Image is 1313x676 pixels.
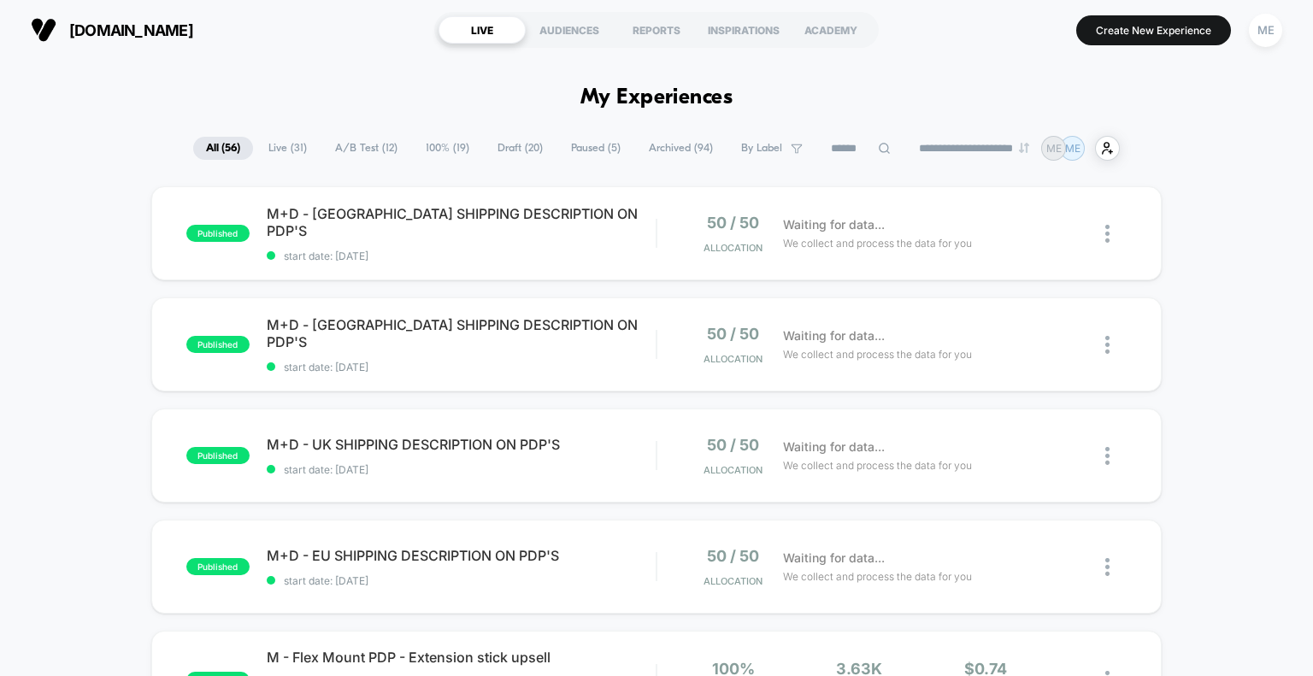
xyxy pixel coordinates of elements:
[707,325,759,343] span: 50 / 50
[256,137,320,160] span: Live ( 31 )
[267,436,656,453] span: M+D - UK SHIPPING DESCRIPTION ON PDP'S
[558,137,633,160] span: Paused ( 5 )
[267,205,656,239] span: M+D - [GEOGRAPHIC_DATA] SHIPPING DESCRIPTION ON PDP'S
[267,574,656,587] span: start date: [DATE]
[783,568,972,585] span: We collect and process the data for you
[1105,225,1110,243] img: close
[322,137,410,160] span: A/B Test ( 12 )
[783,549,885,567] span: Waiting for data...
[526,16,613,44] div: AUDIENCES
[1019,143,1029,153] img: end
[267,649,656,666] span: M - Flex Mount PDP - Extension stick upsell
[1076,15,1231,45] button: Create New Experience
[783,326,885,345] span: Waiting for data...
[267,361,656,373] span: start date: [DATE]
[704,575,762,587] span: Allocation
[1105,558,1110,576] img: close
[1105,447,1110,465] img: close
[1046,142,1062,155] p: ME
[704,464,762,476] span: Allocation
[31,17,56,43] img: Visually logo
[413,137,482,160] span: 100% ( 19 )
[26,16,198,44] button: [DOMAIN_NAME]
[485,137,556,160] span: Draft ( 20 )
[741,142,782,155] span: By Label
[700,16,787,44] div: INSPIRATIONS
[783,215,885,234] span: Waiting for data...
[707,547,759,565] span: 50 / 50
[267,463,656,476] span: start date: [DATE]
[1065,142,1080,155] p: ME
[707,436,759,454] span: 50 / 50
[186,336,250,353] span: published
[707,214,759,232] span: 50 / 50
[704,353,762,365] span: Allocation
[783,235,972,251] span: We collect and process the data for you
[1105,336,1110,354] img: close
[69,21,193,39] span: [DOMAIN_NAME]
[186,447,250,464] span: published
[787,16,874,44] div: ACADEMY
[193,137,253,160] span: All ( 56 )
[783,346,972,362] span: We collect and process the data for you
[186,558,250,575] span: published
[613,16,700,44] div: REPORTS
[1244,13,1287,48] button: ME
[783,438,885,456] span: Waiting for data...
[1249,14,1282,47] div: ME
[636,137,726,160] span: Archived ( 94 )
[267,316,656,350] span: M+D - [GEOGRAPHIC_DATA] SHIPPING DESCRIPTION ON PDP'S
[267,250,656,262] span: start date: [DATE]
[267,547,656,564] span: M+D - EU SHIPPING DESCRIPTION ON PDP'S
[186,225,250,242] span: published
[439,16,526,44] div: LIVE
[580,85,733,110] h1: My Experiences
[783,457,972,473] span: We collect and process the data for you
[704,242,762,254] span: Allocation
